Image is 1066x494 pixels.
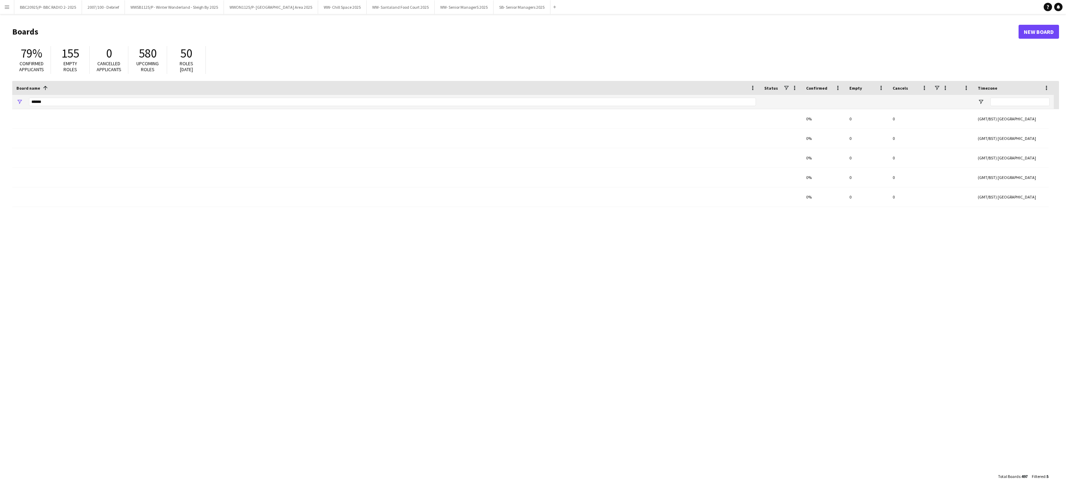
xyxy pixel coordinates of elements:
[1032,474,1045,479] span: Filtered
[974,168,1054,187] div: (GMT/BST) [GEOGRAPHIC_DATA]
[16,99,23,105] button: Open Filter Menu
[806,85,827,91] span: Confirmed
[139,46,157,61] span: 580
[802,187,845,207] div: 0%
[978,85,997,91] span: Timezone
[888,109,932,128] div: 0
[61,46,79,61] span: 155
[136,60,159,73] span: Upcoming roles
[974,129,1054,148] div: (GMT/BST) [GEOGRAPHIC_DATA]
[21,46,42,61] span: 79%
[1032,470,1049,483] div: :
[849,85,862,91] span: Empty
[12,27,1019,37] h1: Boards
[888,168,932,187] div: 0
[802,109,845,128] div: 0%
[14,0,82,14] button: BBC20925/P- BBC RADIO 2- 2025
[29,98,756,106] input: Board name Filter Input
[1046,474,1049,479] span: 5
[802,129,845,148] div: 0%
[125,0,224,14] button: WWSB1125/P - Winter Wonderland - Sleigh By 2025
[367,0,435,14] button: WW- Santaland Food Court 2025
[802,168,845,187] div: 0%
[318,0,367,14] button: WW- Chill Space 2025
[106,46,112,61] span: 0
[63,60,77,73] span: Empty roles
[82,0,125,14] button: 2007/100 - Debrief
[998,470,1028,483] div: :
[845,148,888,167] div: 0
[224,0,318,14] button: WWON1125/P- [GEOGRAPHIC_DATA] Area 2025
[1019,25,1059,39] a: New Board
[974,148,1054,167] div: (GMT/BST) [GEOGRAPHIC_DATA]
[974,109,1054,128] div: (GMT/BST) [GEOGRAPHIC_DATA]
[845,168,888,187] div: 0
[845,129,888,148] div: 0
[180,46,192,61] span: 50
[802,148,845,167] div: 0%
[19,60,44,73] span: Confirmed applicants
[893,85,908,91] span: Cancels
[180,60,193,73] span: Roles [DATE]
[97,60,121,73] span: Cancelled applicants
[16,85,40,91] span: Board name
[978,99,984,105] button: Open Filter Menu
[764,85,778,91] span: Status
[435,0,494,14] button: WW- Senior ManagerS 2025
[1021,474,1028,479] span: 497
[888,187,932,207] div: 0
[990,98,1050,106] input: Timezone Filter Input
[845,109,888,128] div: 0
[998,474,1020,479] span: Total Boards
[974,187,1054,207] div: (GMT/BST) [GEOGRAPHIC_DATA]
[888,148,932,167] div: 0
[494,0,550,14] button: SB- Senior Managers 2025
[845,187,888,207] div: 0
[888,129,932,148] div: 0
